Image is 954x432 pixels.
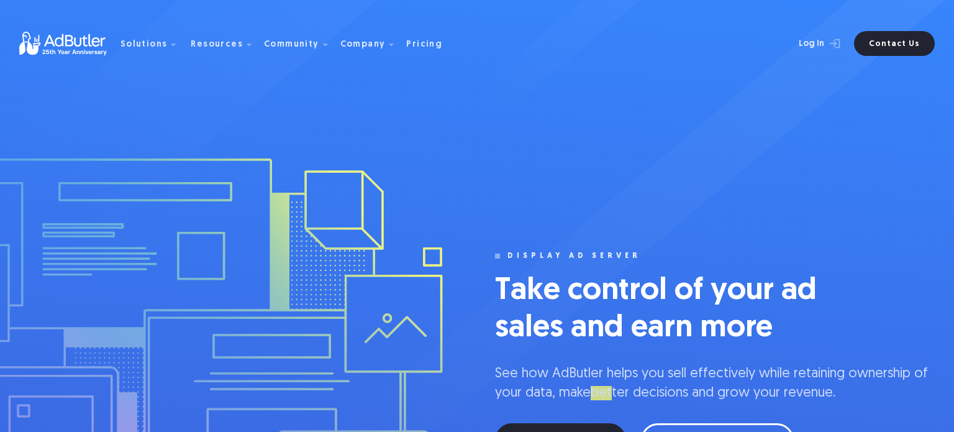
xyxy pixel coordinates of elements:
em: bet [591,386,612,400]
div: Company [340,40,386,49]
div: Solutions [120,40,168,49]
a: Log In [766,31,847,56]
a: Contact Us [854,31,935,56]
a: Pricing [406,38,452,49]
div: Pricing [406,40,442,49]
div: Community [264,40,319,49]
div: Resources [191,40,243,49]
h1: Take control of your ad sales and earn more [495,273,868,347]
div: display ad server [507,252,641,260]
p: See how AdButler helps you sell effectively while retaining ownership of your data, make ter deci... [495,365,934,403]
